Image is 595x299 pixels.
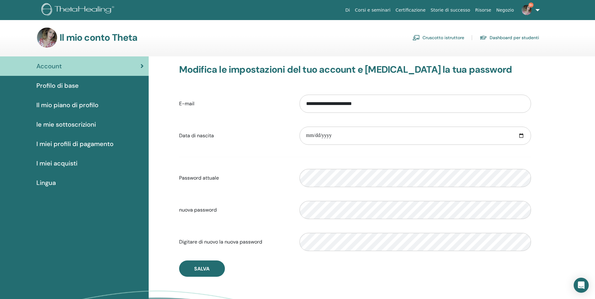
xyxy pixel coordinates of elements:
img: logo.png [41,3,116,17]
img: default.jpg [522,5,532,15]
a: Certificazione [393,4,428,16]
span: Profilo di base [36,81,79,90]
span: le mie sottoscrizioni [36,120,96,129]
span: 9+ [529,3,534,8]
span: Salva [194,265,210,272]
a: Storie di successo [428,4,473,16]
span: Il mio piano di profilo [36,100,98,110]
a: Cruscotto istruttore [412,33,464,43]
span: Lingua [36,178,56,187]
a: Di [343,4,353,16]
div: Open Intercom Messenger [574,278,589,293]
img: chalkboard-teacher.svg [412,35,420,40]
a: Negozio [494,4,516,16]
h3: Modifica le impostazioni del tuo account e [MEDICAL_DATA] la tua password [179,64,531,75]
label: E-mail [174,98,295,110]
span: I miei acquisti [36,159,77,168]
a: Dashboard per studenti [480,33,539,43]
a: Corsi e seminari [353,4,393,16]
span: Account [36,61,62,71]
img: default.jpg [37,28,57,48]
label: nuova password [174,204,295,216]
a: Risorse [473,4,494,16]
label: Digitare di nuovo la nuova password [174,236,295,248]
label: Data di nascita [174,130,295,142]
span: I miei profili di pagamento [36,139,114,149]
h3: Il mio conto Theta [60,32,138,43]
button: Salva [179,260,225,277]
img: graduation-cap.svg [480,35,487,40]
label: Password attuale [174,172,295,184]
